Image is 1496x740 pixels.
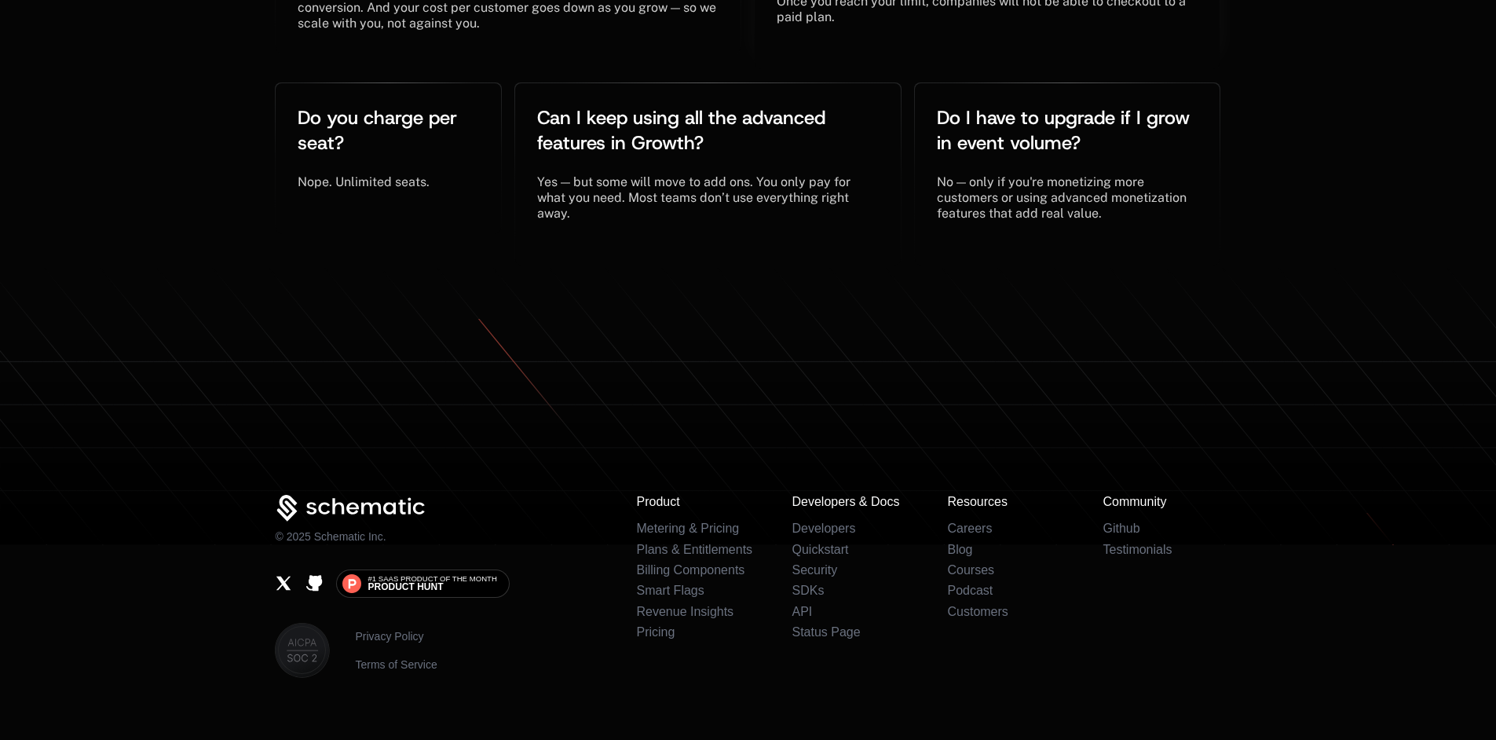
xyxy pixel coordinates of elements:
a: Security [792,563,837,577]
h3: Resources [947,495,1065,509]
a: X [275,574,293,592]
p: © 2025 Schematic Inc. [275,529,386,544]
a: #1 SaaS Product of the MonthProduct Hunt [336,570,509,598]
h3: Developers & Docs [792,495,909,509]
a: Pricing [636,625,675,639]
a: Terms of Service [355,657,437,672]
a: API [792,605,812,618]
h3: Community [1103,495,1220,509]
a: SDKs [792,584,824,597]
a: Metering & Pricing [636,522,739,535]
a: Podcast [947,584,993,597]
a: Billing Components [636,563,744,577]
span: Yes — but some will move to add ons. You only pay for what you need. Most teams don’t use everyth... [537,174,854,221]
a: Quickstart [792,543,848,556]
a: Status Page [792,625,860,639]
span: Do I have to upgrade if I grow in event volume? [937,105,1195,156]
span: Product Hunt [368,582,443,592]
a: Privacy Policy [355,628,437,644]
a: Customers [947,605,1008,618]
h3: Product [636,495,754,509]
a: Plans & Entitlements [636,543,752,556]
span: Do you charge per seat? [298,105,463,156]
img: SOC II & Aicapa [275,623,330,678]
a: Smart Flags [636,584,704,597]
a: Revenue Insights [636,605,733,618]
span: Can I keep using all the advanced features in Growth? [537,105,831,156]
a: Careers [947,522,992,535]
a: Courses [947,563,994,577]
a: Blog [947,543,972,556]
a: Github [1103,522,1139,535]
span: #1 SaaS Product of the Month [368,575,496,583]
a: Github [305,574,324,592]
a: Developers [792,522,855,535]
a: Testimonials [1103,543,1172,556]
span: No — only if you're monetizing more customers or using advanced monetization features that add re... [937,174,1190,221]
span: Nope. Unlimited seats. [298,174,430,189]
